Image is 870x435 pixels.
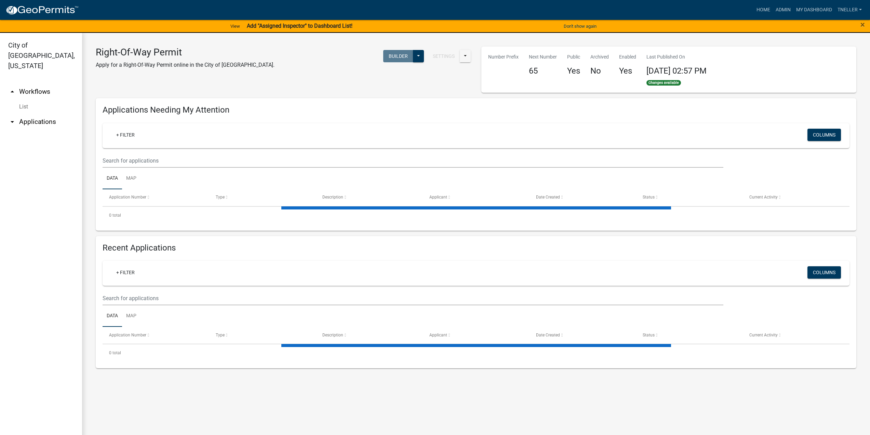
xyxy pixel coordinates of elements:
span: Date Created [536,195,560,200]
a: Home [754,3,773,16]
a: + Filter [111,266,140,279]
div: 0 total [103,344,849,361]
h3: Right-Of-Way Permit [96,47,275,58]
datatable-header-cell: Applicant [423,327,529,343]
p: Apply for a Right-Of-Way Permit online in the City of [GEOGRAPHIC_DATA]. [96,61,275,69]
datatable-header-cell: Date Created [530,189,636,206]
i: arrow_drop_down [8,118,16,126]
datatable-header-cell: Description [316,327,423,343]
datatable-header-cell: Application Number [103,327,209,343]
span: Applicant [429,333,447,337]
span: Changes available [646,80,681,86]
span: Type [216,195,225,200]
p: Archived [590,53,609,61]
span: Application Number [109,195,146,200]
input: Search for applications [103,291,723,305]
h4: Yes [567,66,580,76]
datatable-header-cell: Type [209,189,316,206]
button: Settings [427,50,460,62]
a: tneller [835,3,865,16]
a: Data [103,305,122,327]
datatable-header-cell: Date Created [530,327,636,343]
span: Type [216,333,225,337]
datatable-header-cell: Description [316,189,423,206]
span: × [860,20,865,29]
a: Map [122,168,140,190]
div: 0 total [103,207,849,224]
span: Date Created [536,333,560,337]
h4: No [590,66,609,76]
h4: Yes [619,66,636,76]
span: Current Activity [749,195,778,200]
p: Last Published On [646,53,707,61]
button: Don't show again [561,21,599,32]
datatable-header-cell: Status [636,189,743,206]
i: arrow_drop_up [8,88,16,96]
h4: 65 [529,66,557,76]
span: Applicant [429,195,447,200]
datatable-header-cell: Status [636,327,743,343]
datatable-header-cell: Type [209,327,316,343]
h4: Applications Needing My Attention [103,105,849,115]
p: Public [567,53,580,61]
span: [DATE] 02:57 PM [646,66,707,76]
span: Description [322,333,343,337]
input: Search for applications [103,154,723,168]
p: Enabled [619,53,636,61]
span: Current Activity [749,333,778,337]
a: My Dashboard [793,3,835,16]
datatable-header-cell: Applicant [423,189,529,206]
a: + Filter [111,129,140,141]
span: Application Number [109,333,146,337]
h4: Recent Applications [103,243,849,253]
span: Description [322,195,343,200]
button: Close [860,21,865,29]
button: Columns [807,129,841,141]
button: Builder [383,50,413,62]
a: View [228,21,243,32]
span: Status [643,195,655,200]
span: Status [643,333,655,337]
datatable-header-cell: Current Activity [743,189,849,206]
button: Columns [807,266,841,279]
a: Admin [773,3,793,16]
p: Next Number [529,53,557,61]
datatable-header-cell: Application Number [103,189,209,206]
a: Data [103,168,122,190]
strong: Add "Assigned Inspector" to Dashboard List! [247,23,352,29]
a: Map [122,305,140,327]
datatable-header-cell: Current Activity [743,327,849,343]
p: Number Prefix [488,53,519,61]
